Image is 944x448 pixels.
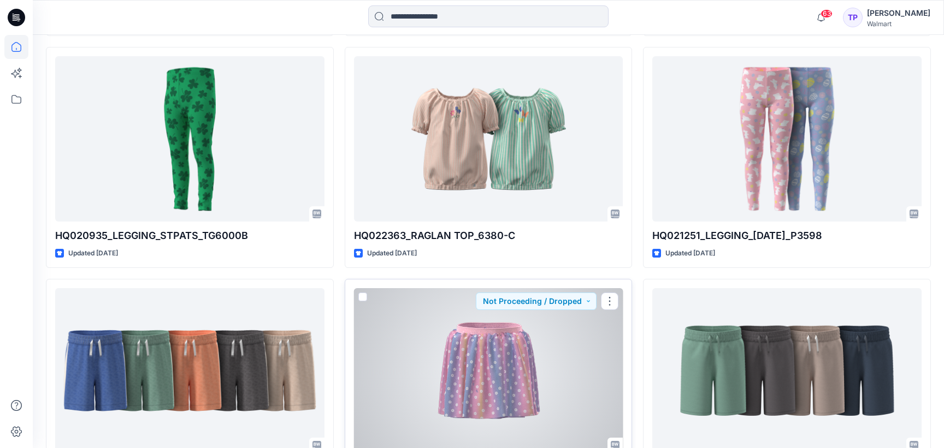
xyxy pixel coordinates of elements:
div: Walmart [867,20,930,28]
p: HQ020935_LEGGING_STPATS_TG6000B [55,228,324,243]
p: Updated [DATE] [68,248,118,259]
p: Updated [DATE] [367,248,417,259]
p: Updated [DATE] [665,248,715,259]
a: HQ020935_LEGGING_STPATS_TG6000B [55,56,324,221]
span: 63 [821,9,833,18]
p: HQ021251_LEGGING_[DATE]_P3598 [652,228,922,243]
div: [PERSON_NAME] [867,7,930,20]
a: HQ021251_LEGGING_EASTER_P3598 [652,56,922,221]
p: HQ022363_RAGLAN TOP_6380-C [354,228,623,243]
div: TP [843,8,863,27]
a: HQ022363_RAGLAN TOP_6380-C [354,56,623,221]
